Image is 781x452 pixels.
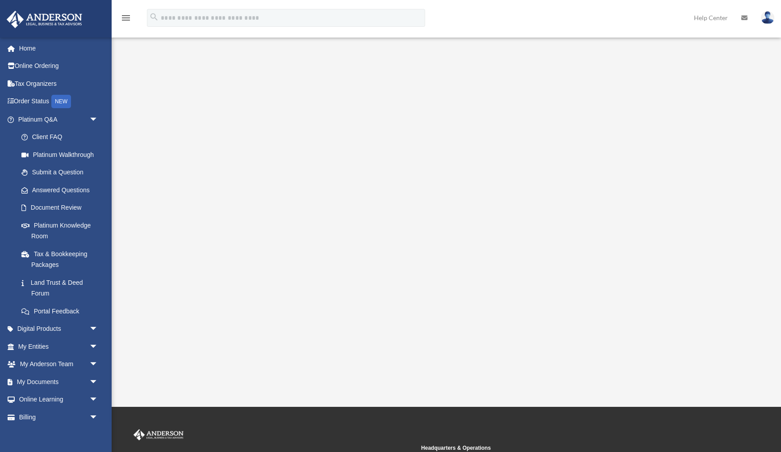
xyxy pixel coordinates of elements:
[4,11,85,28] img: Anderson Advisors Platinum Portal
[6,391,112,409] a: Online Learningarrow_drop_down
[761,11,774,24] img: User Pic
[13,128,112,146] a: Client FAQ
[6,93,112,111] a: Order StatusNEW
[51,95,71,108] div: NEW
[6,320,112,338] a: Digital Productsarrow_drop_down
[89,320,107,338] span: arrow_drop_down
[13,245,112,274] a: Tax & Bookkeeping Packages
[6,408,112,426] a: Billingarrow_drop_down
[6,57,112,75] a: Online Ordering
[121,16,131,23] a: menu
[121,13,131,23] i: menu
[149,12,159,22] i: search
[89,355,107,374] span: arrow_drop_down
[132,429,185,441] img: Anderson Advisors Platinum Portal
[6,373,112,391] a: My Documentsarrow_drop_down
[6,355,112,373] a: My Anderson Teamarrow_drop_down
[89,408,107,427] span: arrow_drop_down
[13,146,107,164] a: Platinum Walkthrough
[6,110,112,128] a: Platinum Q&Aarrow_drop_down
[13,274,112,302] a: Land Trust & Deed Forum
[13,181,112,199] a: Answered Questions
[13,216,112,245] a: Platinum Knowledge Room
[89,373,107,391] span: arrow_drop_down
[13,302,112,320] a: Portal Feedback
[6,75,112,93] a: Tax Organizers
[89,391,107,409] span: arrow_drop_down
[204,57,686,325] iframe: <span data-mce-type="bookmark" style="display: inline-block; width: 0px; overflow: hidden; line-h...
[13,164,112,182] a: Submit a Question
[6,338,112,355] a: My Entitiesarrow_drop_down
[89,338,107,356] span: arrow_drop_down
[89,110,107,129] span: arrow_drop_down
[6,39,112,57] a: Home
[13,199,112,217] a: Document Review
